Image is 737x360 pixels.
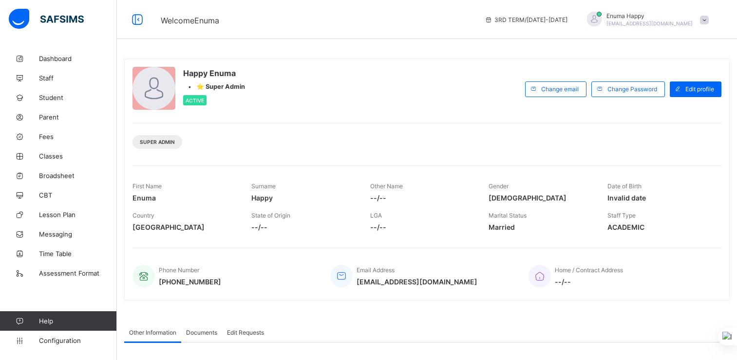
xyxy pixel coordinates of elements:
span: [EMAIL_ADDRESS][DOMAIN_NAME] [606,20,693,26]
span: --/-- [370,223,474,231]
span: Staff [39,74,117,82]
span: Parent [39,113,117,121]
span: ACADEMIC [607,223,712,231]
span: Change Password [607,85,657,93]
span: --/-- [251,223,356,231]
span: --/-- [555,278,623,286]
span: [GEOGRAPHIC_DATA] [132,223,237,231]
span: Student [39,94,117,101]
span: CBT [39,191,117,199]
img: safsims [9,9,84,29]
span: Assessment Format [39,269,117,277]
span: Marital Status [489,212,527,219]
span: Phone Number [159,266,199,274]
span: Welcome Enuma [161,16,219,25]
div: • [183,83,245,90]
span: Other Information [129,329,176,336]
span: State of Origin [251,212,290,219]
span: Broadsheet [39,172,117,180]
span: Edit Requests [227,329,264,336]
span: Other Name [370,182,403,190]
span: [EMAIL_ADDRESS][DOMAIN_NAME] [357,278,477,286]
span: Enuma [132,194,237,202]
span: [PHONE_NUMBER] [159,278,221,286]
span: First Name [132,182,162,190]
span: Country [132,212,154,219]
span: Classes [39,152,117,160]
span: Documents [186,329,217,336]
span: Surname [251,182,276,190]
span: Dashboard [39,55,117,62]
span: Messaging [39,230,117,238]
span: Super Admin [140,139,175,145]
span: Gender [489,182,509,190]
span: session/term information [485,16,567,23]
span: Fees [39,133,117,140]
span: Email Address [357,266,395,274]
div: EnumaHappy [577,12,714,28]
span: Lesson Plan [39,211,117,219]
span: Married [489,223,593,231]
span: Staff Type [607,212,636,219]
span: [DEMOGRAPHIC_DATA] [489,194,593,202]
span: Change email [541,85,579,93]
span: Active [186,98,204,103]
span: Home / Contract Address [555,266,623,274]
span: Happy [251,194,356,202]
span: Help [39,317,116,325]
span: Date of Birth [607,182,642,190]
span: Time Table [39,250,117,258]
span: ⭐ Super Admin [196,83,245,90]
span: Invalid date [607,194,712,202]
span: --/-- [370,194,474,202]
span: Configuration [39,337,116,344]
span: Enuma Happy [606,12,693,20]
span: LGA [370,212,382,219]
span: Happy Enuma [183,68,245,78]
span: Edit profile [685,85,714,93]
